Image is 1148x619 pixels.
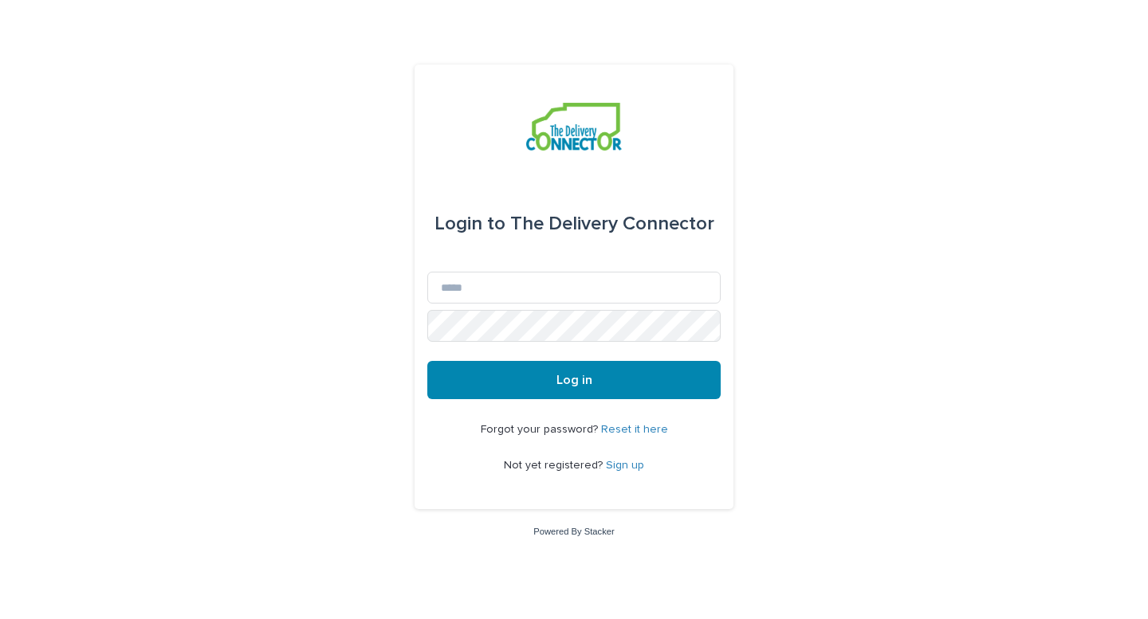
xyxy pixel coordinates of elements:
[606,460,644,471] a: Sign up
[533,527,614,536] a: Powered By Stacker
[434,214,505,233] span: Login to
[504,460,606,471] span: Not yet registered?
[481,424,601,435] span: Forgot your password?
[434,202,714,246] div: The Delivery Connector
[427,361,721,399] button: Log in
[526,103,621,151] img: aCWQmA6OSGG0Kwt8cj3c
[556,374,592,386] span: Log in
[601,424,668,435] a: Reset it here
